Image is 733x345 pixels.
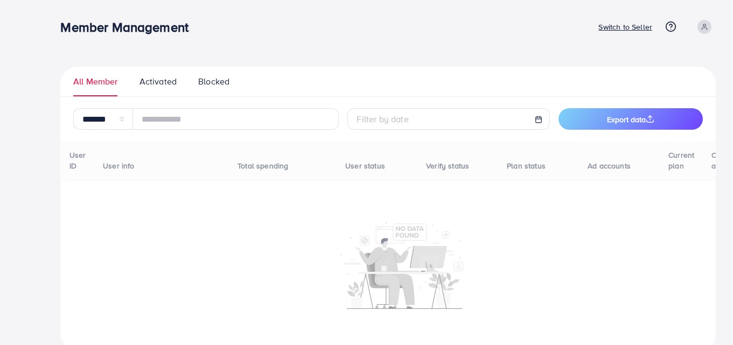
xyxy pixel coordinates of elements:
[357,113,408,125] span: Filter by date
[60,19,197,35] h3: Member Management
[139,75,177,88] span: Activated
[598,20,652,33] p: Switch to Seller
[607,114,654,125] span: Export data
[73,75,118,88] span: All Member
[559,108,703,130] button: Export data
[198,75,229,88] span: Blocked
